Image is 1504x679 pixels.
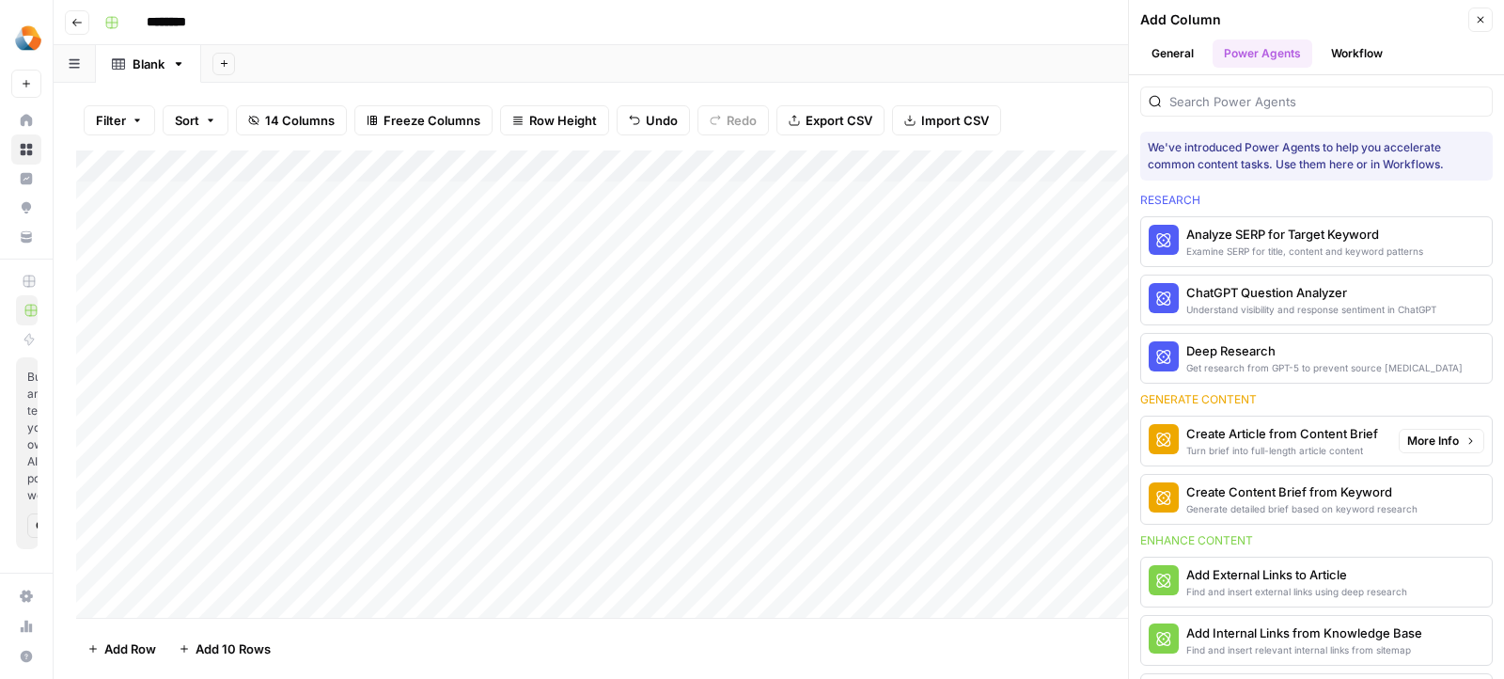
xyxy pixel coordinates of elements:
[167,634,282,664] button: Add 10 Rows
[500,105,609,135] button: Row Height
[1140,192,1493,209] div: Research
[11,222,41,252] a: Your Data
[776,105,885,135] button: Export CSV
[529,111,597,130] span: Row Height
[11,581,41,611] a: Settings
[1186,225,1423,244] div: Analyze SERP for Target Keyword
[1186,501,1418,516] div: Generate detailed brief based on keyword research
[1407,433,1459,450] span: More Info
[1186,424,1378,443] div: Create Article from Content Brief
[1213,39,1312,68] button: Power Agents
[11,22,45,55] img: Milengo Logo
[1141,334,1492,383] button: Deep ResearchGet research from GPT-5 to prevent source [MEDICAL_DATA]
[175,111,199,130] span: Sort
[354,105,493,135] button: Freeze Columns
[163,105,228,135] button: Sort
[1186,283,1436,302] div: ChatGPT Question Analyzer
[1141,276,1492,324] button: ChatGPT Question AnalyzerUnderstand visibility and response sentiment in ChatGPT
[1169,92,1484,111] input: Search Power Agents
[1186,360,1463,375] div: Get research from GPT-5 to prevent source [MEDICAL_DATA]
[36,517,47,534] span: Get Started
[1140,39,1205,68] button: General
[84,105,155,135] button: Filter
[1186,443,1378,458] div: Turn brief into full-length article content
[265,111,335,130] span: 14 Columns
[133,55,164,73] div: Blank
[27,513,55,538] button: Get Started
[11,105,41,135] a: Home
[11,134,41,165] a: Browse
[921,111,989,130] span: Import CSV
[1141,475,1492,524] button: Create Content Brief from KeywordGenerate detailed brief based on keyword research
[11,15,41,62] button: Workspace: Milengo
[96,111,126,130] span: Filter
[1141,417,1391,466] button: Create Article from Content BriefTurn brief into full-length article content
[1141,217,1492,266] button: Analyze SERP for Target KeywordExamine SERP for title, content and keyword patterns
[11,164,41,194] a: Insights
[11,611,41,641] a: Usage
[11,193,41,223] a: Opportunities
[1140,532,1493,549] div: Enhance content
[1186,482,1418,501] div: Create Content Brief from Keyword
[11,641,41,671] button: Help + Support
[104,640,156,658] span: Add Row
[1141,616,1492,665] button: Add Internal Links from Knowledge BaseFind and insert relevant internal links from sitemap
[1186,624,1422,642] div: Add Internal Links from Knowledge Base
[384,111,480,130] span: Freeze Columns
[1186,341,1463,360] div: Deep Research
[1320,39,1394,68] button: Workflow
[646,111,678,130] span: Undo
[196,640,271,658] span: Add 10 Rows
[1186,584,1407,599] div: Find and insert external links using deep research
[76,634,167,664] button: Add Row
[1141,558,1492,607] button: Add External Links to ArticleFind and insert external links using deep research
[1186,244,1423,259] div: Examine SERP for title, content and keyword patterns
[806,111,872,130] span: Export CSV
[1186,565,1407,584] div: Add External Links to Article
[892,105,1001,135] button: Import CSV
[697,105,769,135] button: Redo
[236,105,347,135] button: 14 Columns
[1186,302,1436,317] div: Understand visibility and response sentiment in ChatGPT
[727,111,757,130] span: Redo
[1186,642,1422,657] div: Find and insert relevant internal links from sitemap
[617,105,690,135] button: Undo
[1148,139,1485,173] div: We've introduced Power Agents to help you accelerate common content tasks. Use them here or in Wo...
[1399,429,1484,453] button: More Info
[1140,391,1493,408] div: Generate content
[96,45,201,83] a: Blank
